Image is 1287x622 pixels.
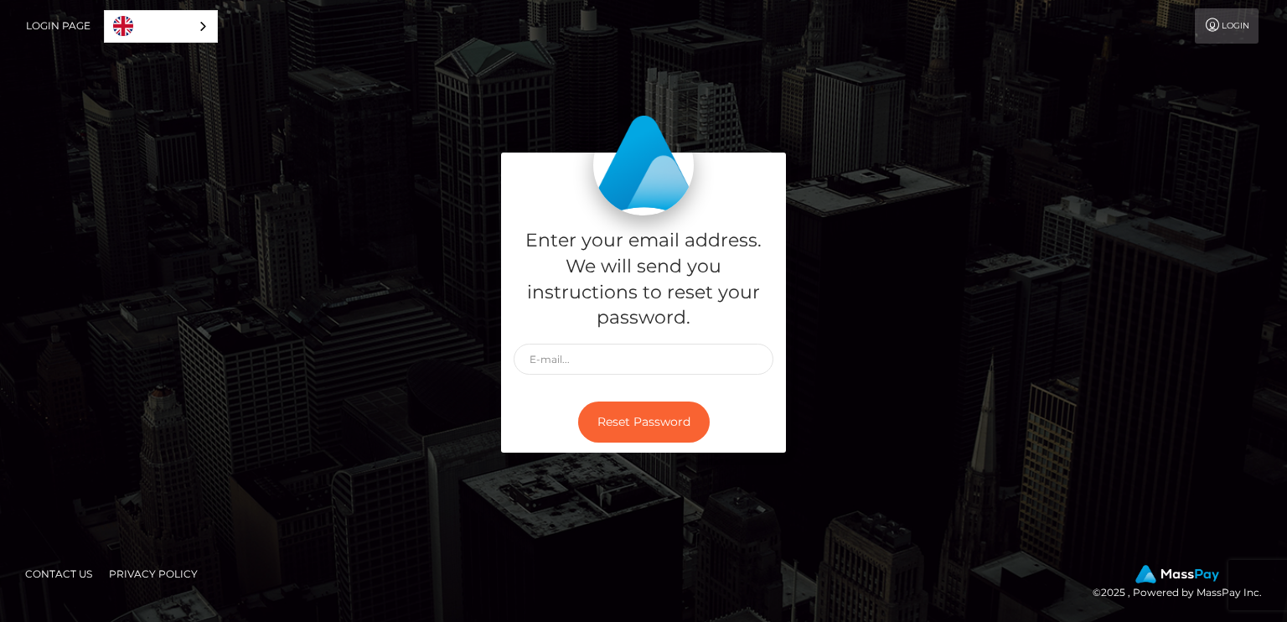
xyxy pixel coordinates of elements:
h5: Enter your email address. We will send you instructions to reset your password. [514,228,773,331]
a: Login [1195,8,1259,44]
a: English [105,11,217,42]
div: Language [104,10,218,43]
button: Reset Password [578,402,710,443]
div: © 2025 , Powered by MassPay Inc. [1093,565,1274,602]
input: E-mail... [514,344,773,375]
a: Login Page [26,8,90,44]
img: MassPay Login [593,115,694,215]
a: Privacy Policy [102,561,204,587]
aside: Language selected: English [104,10,218,43]
img: MassPay [1135,565,1219,583]
a: Contact Us [18,561,99,587]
